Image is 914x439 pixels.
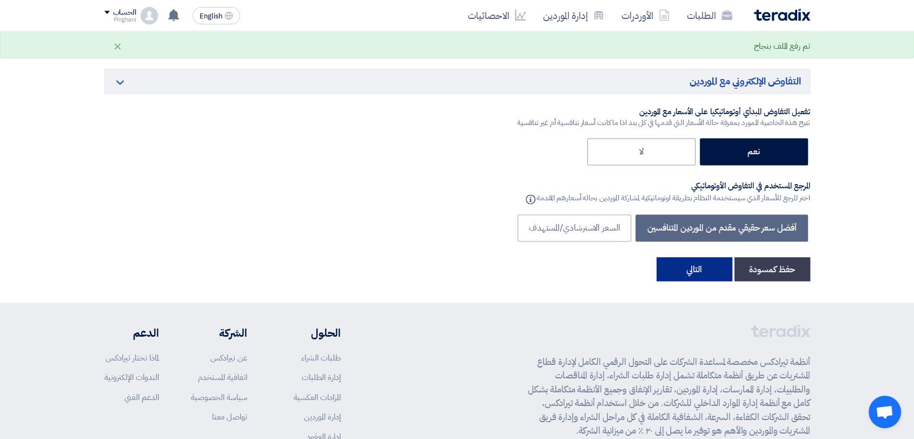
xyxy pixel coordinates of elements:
[294,391,341,403] a: المزادات العكسية
[113,40,122,53] div: ×
[657,257,732,281] button: التالي
[869,396,901,428] a: Open chat
[193,7,240,24] button: English
[517,107,810,117] div: تفعيل التفاوض المبدأي أوتوماتيكيا على الأسعار مع الموردين
[635,214,807,241] label: أفضل سعر حقيقي مقدم من الموردين المتنافسين
[104,371,159,383] a: الندوات الإلكترونية
[459,3,534,28] a: الاحصائيات
[280,324,341,340] li: الحلول
[104,69,810,93] h5: التفاوض الإلكتروني مع الموردين
[524,192,810,205] div: اختر المرجع للأسعار الذي سيستخدمة النظام بطريقة اوتوماتيكية لمشاركة الموردين بحاله أسعارهم المقدمة
[587,138,696,165] label: لا
[105,351,159,363] a: لماذا تختار تيرادكس
[518,214,632,241] label: السعر الاسترشادي/المستهدف
[104,17,136,23] div: Mirghani
[198,371,247,383] a: اتفاقية المستخدم
[210,351,247,363] a: عن تيرادكس
[524,181,810,192] div: المرجع المستخدم في التفاوض الأوتوماتيكي
[191,324,247,340] li: الشركة
[200,12,222,20] span: English
[191,391,247,403] a: سياسة الخصوصية
[754,9,810,21] img: Teradix logo
[113,8,136,17] div: الحساب
[301,351,341,363] a: طلبات الشراء
[528,355,810,437] p: أنظمة تيرادكس مخصصة لمساعدة الشركات على التحول الرقمي الكامل لإدارة قطاع المشتريات عن طريق أنظمة ...
[613,3,678,28] a: الأوردرات
[124,391,159,403] a: الدعم الفني
[304,410,341,422] a: إدارة الموردين
[212,410,247,422] a: تواصل معنا
[104,324,159,340] li: الدعم
[754,40,810,53] div: تم رفع الملف بنجاح
[302,371,341,383] a: إدارة الطلبات
[141,7,158,24] img: profile_test.png
[678,3,741,28] a: الطلبات
[517,117,810,128] div: تتيح هذة الخاصية للمورد بمعرفة حالة الأسعار التي قدمها في كل بند اذا ما كانت أسعار تنافسية أم غير...
[734,257,810,281] button: حفظ كمسودة
[534,3,613,28] a: إدارة الموردين
[700,138,808,165] label: نعم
